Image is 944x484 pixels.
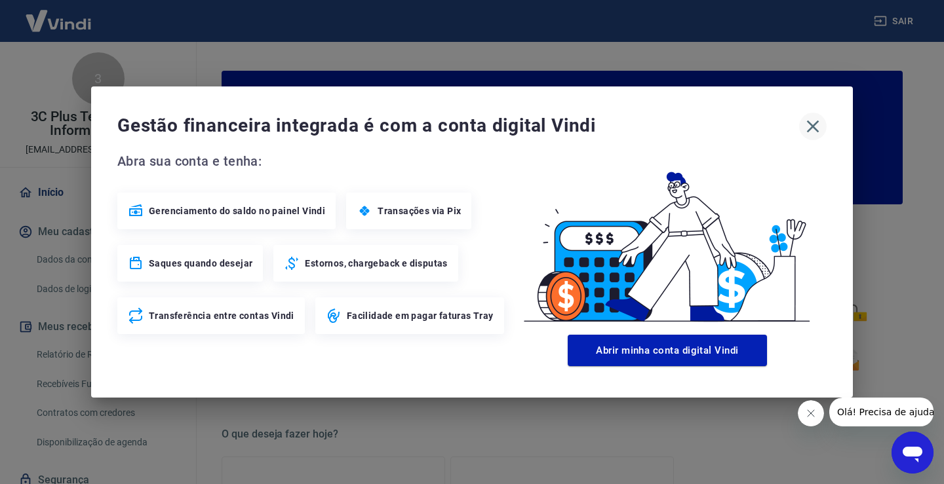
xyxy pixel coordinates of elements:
img: Good Billing [508,151,827,329]
span: Gestão financeira integrada é com a conta digital Vindi [117,113,799,139]
span: Abra sua conta e tenha: [117,151,508,172]
span: Transferência entre contas Vindi [149,309,294,322]
button: Abrir minha conta digital Vindi [568,335,767,366]
span: Transações via Pix [378,204,461,217]
span: Olá! Precisa de ajuda? [8,9,110,20]
iframe: Mensagem da empresa [829,398,934,426]
span: Gerenciamento do saldo no painel Vindi [149,204,325,217]
span: Saques quando desejar [149,257,252,270]
iframe: Botão para abrir a janela de mensagens [892,432,934,474]
span: Facilidade em pagar faturas Tray [347,309,494,322]
iframe: Fechar mensagem [798,400,824,426]
span: Estornos, chargeback e disputas [305,257,447,270]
